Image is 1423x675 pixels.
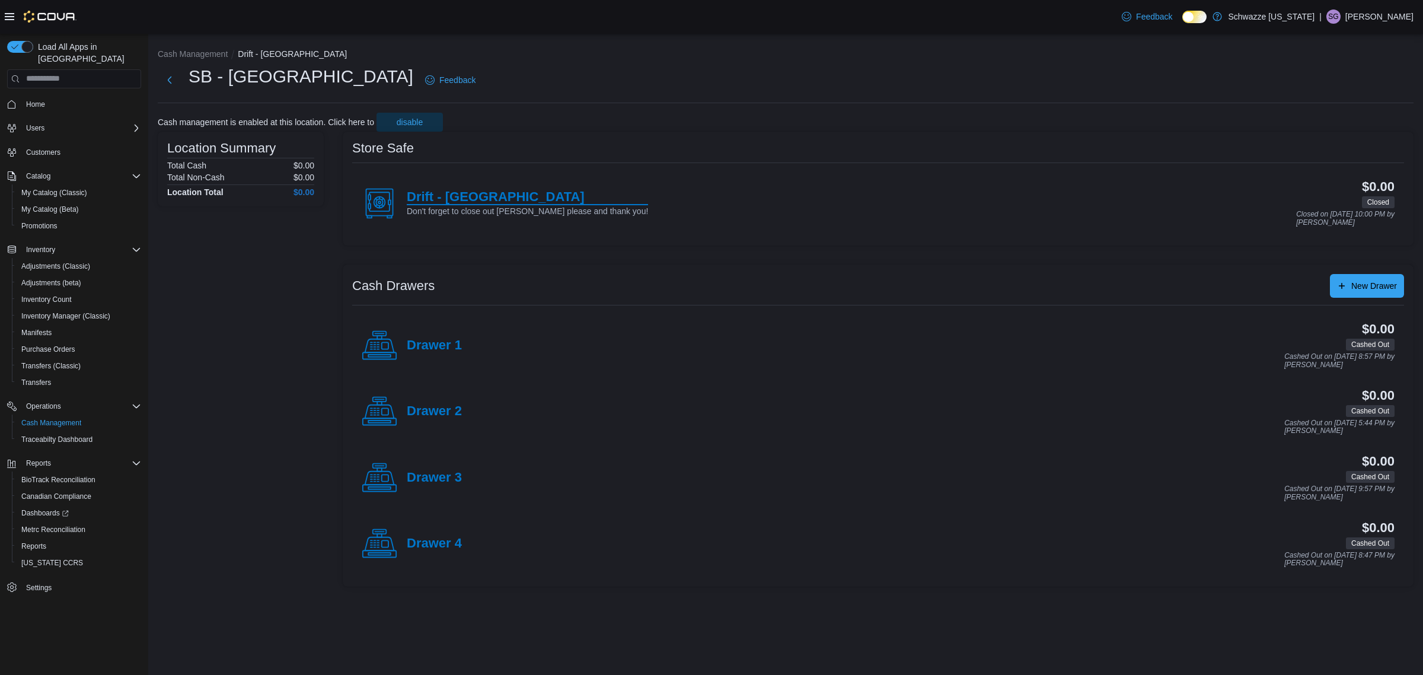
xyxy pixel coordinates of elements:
span: disable [397,116,423,128]
span: Users [21,121,141,135]
span: Reports [21,456,141,470]
input: Dark Mode [1182,11,1207,23]
span: Closed [1362,196,1395,208]
button: Next [158,68,181,92]
button: My Catalog (Classic) [12,184,146,201]
span: BioTrack Reconciliation [21,475,95,485]
span: Reports [21,542,46,551]
button: Purchase Orders [12,341,146,358]
button: Inventory Count [12,291,146,308]
p: [PERSON_NAME] [1345,9,1414,24]
h3: Cash Drawers [352,279,435,293]
span: Adjustments (Classic) [21,262,90,271]
a: Promotions [17,219,62,233]
span: New Drawer [1351,280,1397,292]
a: Cash Management [17,416,86,430]
span: Home [21,97,141,112]
button: Cash Management [158,49,228,59]
button: Drift - [GEOGRAPHIC_DATA] [238,49,347,59]
p: | [1319,9,1322,24]
a: Adjustments (beta) [17,276,86,290]
span: My Catalog (Classic) [21,188,87,198]
span: Inventory Manager (Classic) [21,311,110,321]
p: Cashed Out on [DATE] 9:57 PM by [PERSON_NAME] [1284,485,1395,501]
a: Customers [21,145,65,160]
button: Cash Management [12,415,146,431]
h3: $0.00 [1362,454,1395,469]
span: Inventory Count [21,295,72,304]
span: Cashed Out [1351,538,1389,549]
span: Catalog [26,171,50,181]
a: BioTrack Reconciliation [17,473,100,487]
span: Inventory [26,245,55,254]
button: [US_STATE] CCRS [12,555,146,571]
button: Catalog [21,169,55,183]
a: My Catalog (Classic) [17,186,92,200]
button: Inventory [21,243,60,257]
p: Cashed Out on [DATE] 8:57 PM by [PERSON_NAME] [1284,353,1395,369]
button: Customers [2,144,146,161]
span: Purchase Orders [21,345,75,354]
p: Cashed Out on [DATE] 8:47 PM by [PERSON_NAME] [1284,552,1395,568]
button: Traceabilty Dashboard [12,431,146,448]
span: Cashed Out [1351,339,1389,350]
a: Metrc Reconciliation [17,523,90,537]
a: Purchase Orders [17,342,80,356]
span: Washington CCRS [17,556,141,570]
h3: $0.00 [1362,389,1395,403]
span: Reports [17,539,141,553]
button: Promotions [12,218,146,234]
span: Cashed Out [1351,472,1389,482]
h6: Total Non-Cash [167,173,225,182]
button: Operations [21,399,66,413]
h1: SB - [GEOGRAPHIC_DATA] [189,65,413,88]
button: Reports [12,538,146,555]
h4: Drawer 2 [407,404,462,419]
button: Users [2,120,146,136]
span: Dashboards [17,506,141,520]
span: Dark Mode [1182,23,1183,24]
span: Settings [21,580,141,594]
span: SG [1328,9,1338,24]
h3: $0.00 [1362,322,1395,336]
span: Cash Management [17,416,141,430]
button: Inventory [2,241,146,258]
span: Traceabilty Dashboard [17,432,141,447]
a: Inventory Manager (Classic) [17,309,115,323]
a: Settings [21,581,56,595]
span: [US_STATE] CCRS [21,558,83,568]
button: Reports [2,455,146,472]
button: New Drawer [1330,274,1404,298]
a: Transfers (Classic) [17,359,85,373]
button: My Catalog (Beta) [12,201,146,218]
span: Cashed Out [1346,537,1395,549]
span: Promotions [21,221,58,231]
button: Adjustments (Classic) [12,258,146,275]
span: Dashboards [21,508,69,518]
span: Operations [26,402,61,411]
h3: Store Safe [352,141,414,155]
h6: Total Cash [167,161,206,170]
span: Inventory Count [17,292,141,307]
span: Catalog [21,169,141,183]
h4: $0.00 [293,187,314,197]
span: Transfers [21,378,51,387]
a: Dashboards [12,505,146,521]
a: Traceabilty Dashboard [17,432,97,447]
a: Home [21,97,50,112]
h4: Drift - [GEOGRAPHIC_DATA] [407,190,648,205]
span: Users [26,123,44,133]
span: Metrc Reconciliation [17,523,141,537]
button: Catalog [2,168,146,184]
button: Operations [2,398,146,415]
nav: An example of EuiBreadcrumbs [158,48,1414,62]
span: Customers [21,145,141,160]
button: BioTrack Reconciliation [12,472,146,488]
span: My Catalog (Beta) [17,202,141,216]
h4: Drawer 3 [407,470,462,486]
span: Cash Management [21,418,81,428]
img: Cova [24,11,76,23]
span: Customers [26,148,60,157]
span: Reports [26,459,51,468]
a: Reports [17,539,51,553]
